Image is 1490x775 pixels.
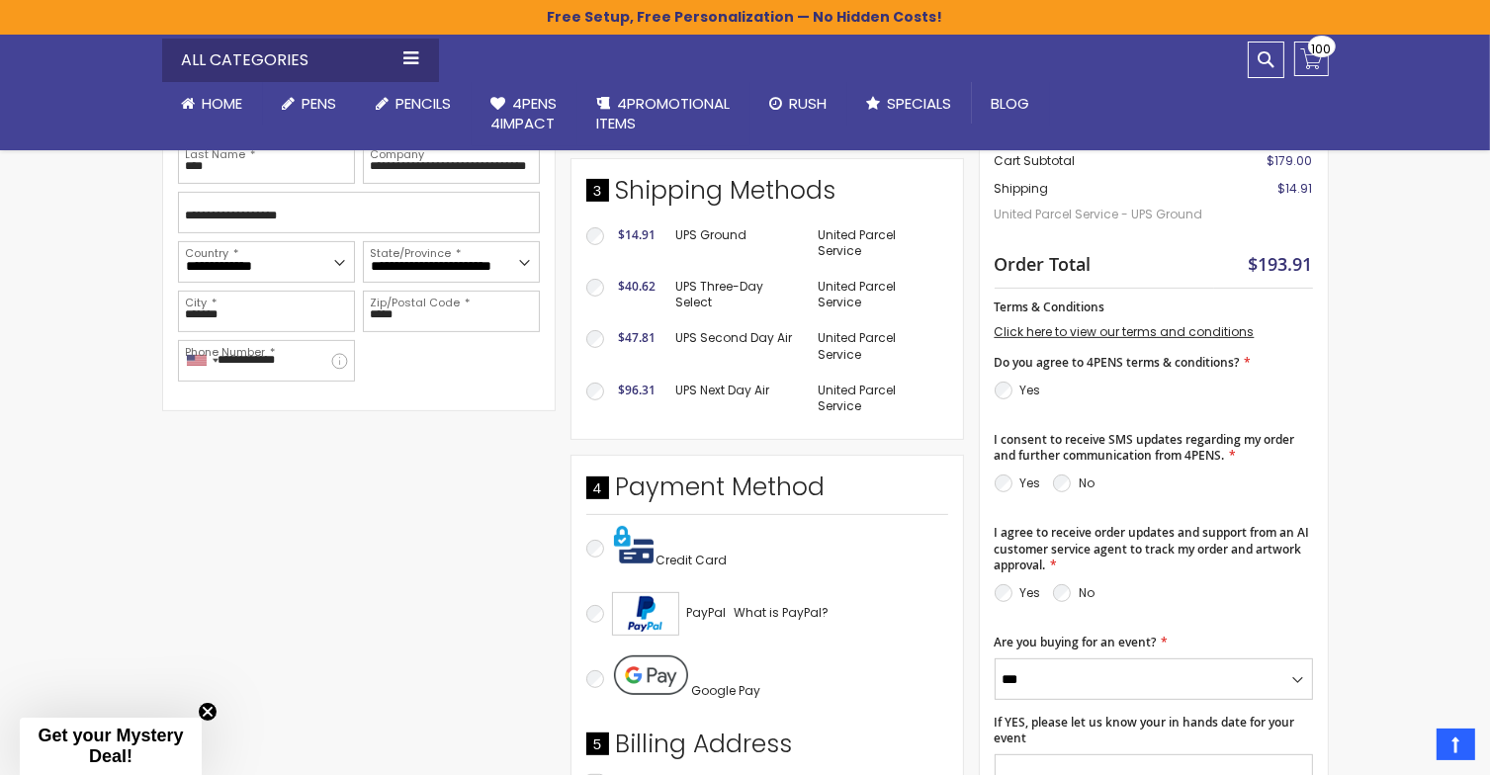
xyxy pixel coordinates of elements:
a: 4PROMOTIONALITEMS [577,82,750,146]
span: United Parcel Service - UPS Ground [995,197,1215,232]
img: Acceptance Mark [612,592,679,636]
div: Billing Address [586,728,948,771]
span: Specials [888,93,952,114]
a: Pencils [357,82,472,126]
span: Get your Mystery Deal! [38,726,183,766]
span: $47.81 [619,329,657,346]
span: 100 [1312,40,1332,58]
a: 4Pens4impact [472,82,577,146]
div: Shipping Methods [586,174,948,217]
td: United Parcel Service [809,269,948,320]
iframe: Google Customer Reviews [1327,722,1490,775]
span: $193.91 [1249,252,1313,276]
img: Pay with Google Pay [614,655,688,695]
div: Get your Mystery Deal!Close teaser [20,718,202,775]
div: All Categories [162,39,439,82]
div: Payment Method [586,471,948,514]
div: United States: +1 [179,341,224,381]
span: Pens [303,93,337,114]
a: Click here to view our terms and conditions [995,323,1255,340]
span: Pencils [396,93,452,114]
td: UPS Next Day Air [666,373,809,424]
strong: Order Total [995,249,1092,276]
td: United Parcel Service [809,373,948,424]
span: If YES, please let us know your in hands date for your event [995,714,1295,746]
span: Do you agree to 4PENS terms & conditions? [995,354,1240,371]
span: 4PROMOTIONAL ITEMS [597,93,731,133]
label: Yes [1020,584,1041,601]
span: Rush [790,93,828,114]
span: I agree to receive order updates and support from an AI customer service agent to track my order ... [995,524,1310,572]
span: $14.91 [619,226,657,243]
span: Home [203,93,243,114]
a: Rush [750,82,847,126]
span: Google Pay [691,682,760,699]
a: Blog [972,82,1050,126]
img: Pay with credit card [614,525,654,564]
span: Credit Card [657,552,728,568]
td: United Parcel Service [809,217,948,269]
span: I consent to receive SMS updates regarding my order and further communication from 4PENS. [995,431,1295,464]
span: What is PayPal? [735,604,830,621]
span: 4Pens 4impact [491,93,558,133]
a: 100 [1294,42,1329,76]
label: Yes [1020,474,1041,491]
a: What is PayPal? [735,601,830,625]
span: PayPal [687,604,727,621]
label: Yes [1020,382,1041,398]
th: Cart Subtotal [995,146,1215,175]
a: Specials [847,82,972,126]
span: Shipping [995,180,1049,197]
span: Are you buying for an event? [995,634,1157,650]
a: Pens [263,82,357,126]
td: UPS Three-Day Select [666,269,809,320]
span: Blog [992,93,1030,114]
label: No [1079,474,1095,491]
a: Home [162,82,263,126]
button: Close teaser [198,702,218,722]
span: Terms & Conditions [995,299,1105,315]
label: No [1079,584,1095,601]
span: $96.31 [619,382,657,398]
td: UPS Ground [666,217,809,269]
span: $179.00 [1268,152,1313,169]
span: $40.62 [619,278,657,295]
td: United Parcel Service [809,320,948,372]
span: $14.91 [1278,180,1313,197]
td: UPS Second Day Air [666,320,809,372]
